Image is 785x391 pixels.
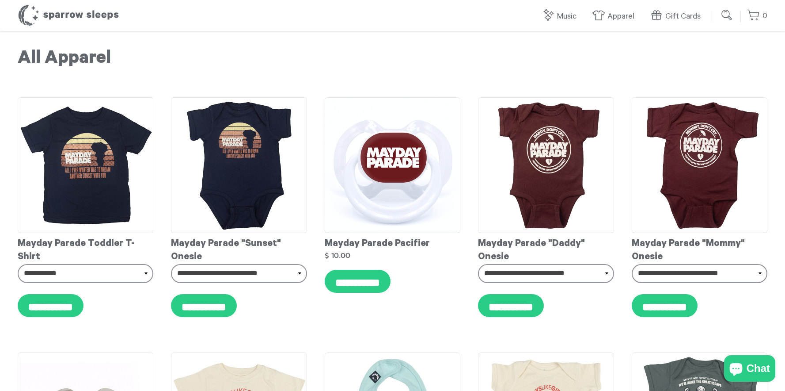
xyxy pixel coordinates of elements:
a: Gift Cards [650,7,705,26]
img: MaydayParade-SunsetToddlerT-shirt_grande.png [18,97,153,233]
div: Mayday Parade "Daddy" Onesie [478,233,614,264]
inbox-online-store-chat: Shopify online store chat [721,355,778,384]
h1: All Apparel [18,49,767,71]
input: Submit [718,6,736,24]
h1: Sparrow Sleeps [18,4,119,27]
a: Music [542,7,581,26]
div: Mayday Parade Pacifier [325,233,460,251]
img: MaydayParadePacifierMockup_grande.png [325,97,460,233]
img: Mayday_Parade_-_Daddy_Onesie_grande.png [478,97,614,233]
div: Mayday Parade "Mommy" Onesie [632,233,767,264]
img: Mayday_Parade_-_Mommy_Onesie_grande.png [632,97,767,233]
img: MaydayParade-SunsetOnesie_grande.png [171,97,307,233]
a: 0 [747,7,767,26]
a: Apparel [592,7,639,26]
div: Mayday Parade "Sunset" Onesie [171,233,307,264]
strong: $ 10.00 [325,252,350,259]
div: Mayday Parade Toddler T-Shirt [18,233,153,264]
